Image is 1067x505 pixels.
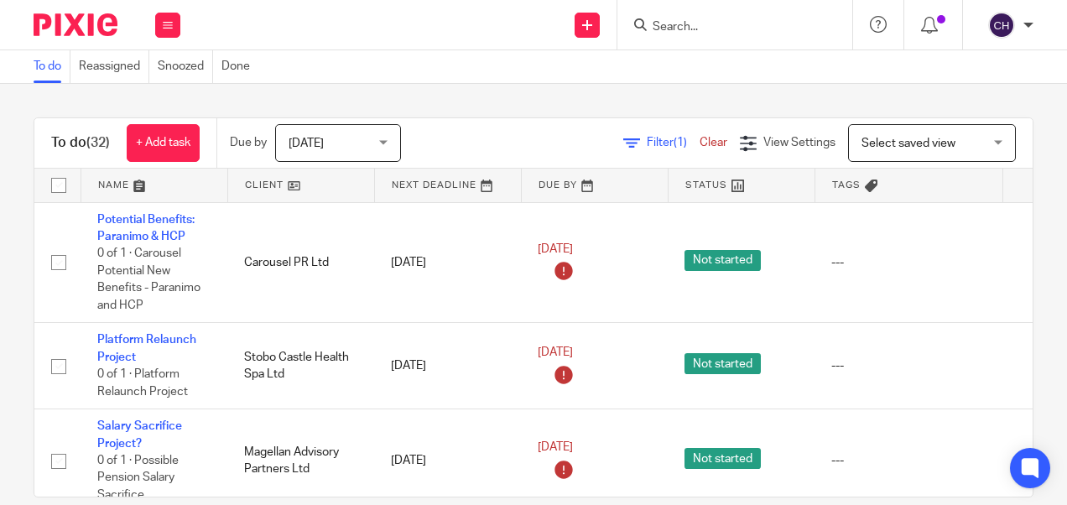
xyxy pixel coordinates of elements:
[79,50,149,83] a: Reassigned
[988,12,1015,39] img: svg%3E
[538,346,573,358] span: [DATE]
[97,368,188,398] span: 0 of 1 · Platform Relaunch Project
[97,334,196,362] a: Platform Relaunch Project
[684,353,761,374] span: Not started
[51,134,110,152] h1: To do
[538,441,573,453] span: [DATE]
[97,455,179,501] span: 0 of 1 · Possible Pension Salary Sacrifice
[831,357,986,374] div: ---
[831,452,986,469] div: ---
[674,137,687,148] span: (1)
[684,448,761,469] span: Not started
[831,254,986,271] div: ---
[158,50,213,83] a: Snoozed
[861,138,955,149] span: Select saved view
[374,202,521,323] td: [DATE]
[700,137,727,148] a: Clear
[684,250,761,271] span: Not started
[97,214,195,242] a: Potential Benefits: Paranimo & HCP
[227,202,374,323] td: Carousel PR Ltd
[97,420,182,449] a: Salary Sacrifice Project?
[34,50,70,83] a: To do
[221,50,258,83] a: Done
[763,137,835,148] span: View Settings
[651,20,802,35] input: Search
[374,323,521,409] td: [DATE]
[832,180,861,190] span: Tags
[647,137,700,148] span: Filter
[34,13,117,36] img: Pixie
[97,247,200,311] span: 0 of 1 · Carousel Potential New Benefits - Paranimo and HCP
[538,243,573,255] span: [DATE]
[230,134,267,151] p: Due by
[227,323,374,409] td: Stobo Castle Health Spa Ltd
[86,136,110,149] span: (32)
[127,124,200,162] a: + Add task
[289,138,324,149] span: [DATE]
